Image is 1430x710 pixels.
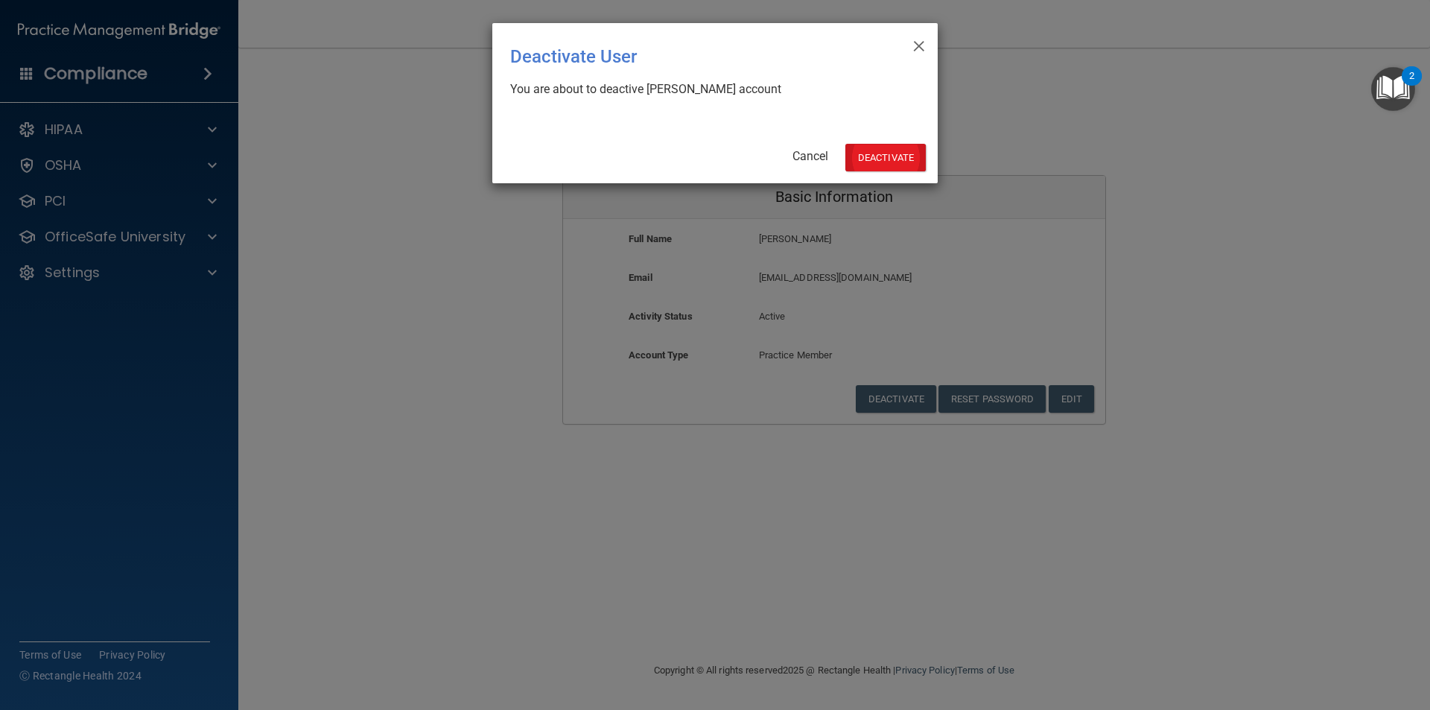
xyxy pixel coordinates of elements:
div: Deactivate User [510,35,859,78]
div: You are about to deactive [PERSON_NAME] account [510,81,908,98]
button: Open Resource Center, 2 new notifications [1371,67,1415,111]
button: Deactivate [845,144,926,171]
div: 2 [1409,76,1414,95]
a: Cancel [792,149,828,163]
span: × [912,29,926,59]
